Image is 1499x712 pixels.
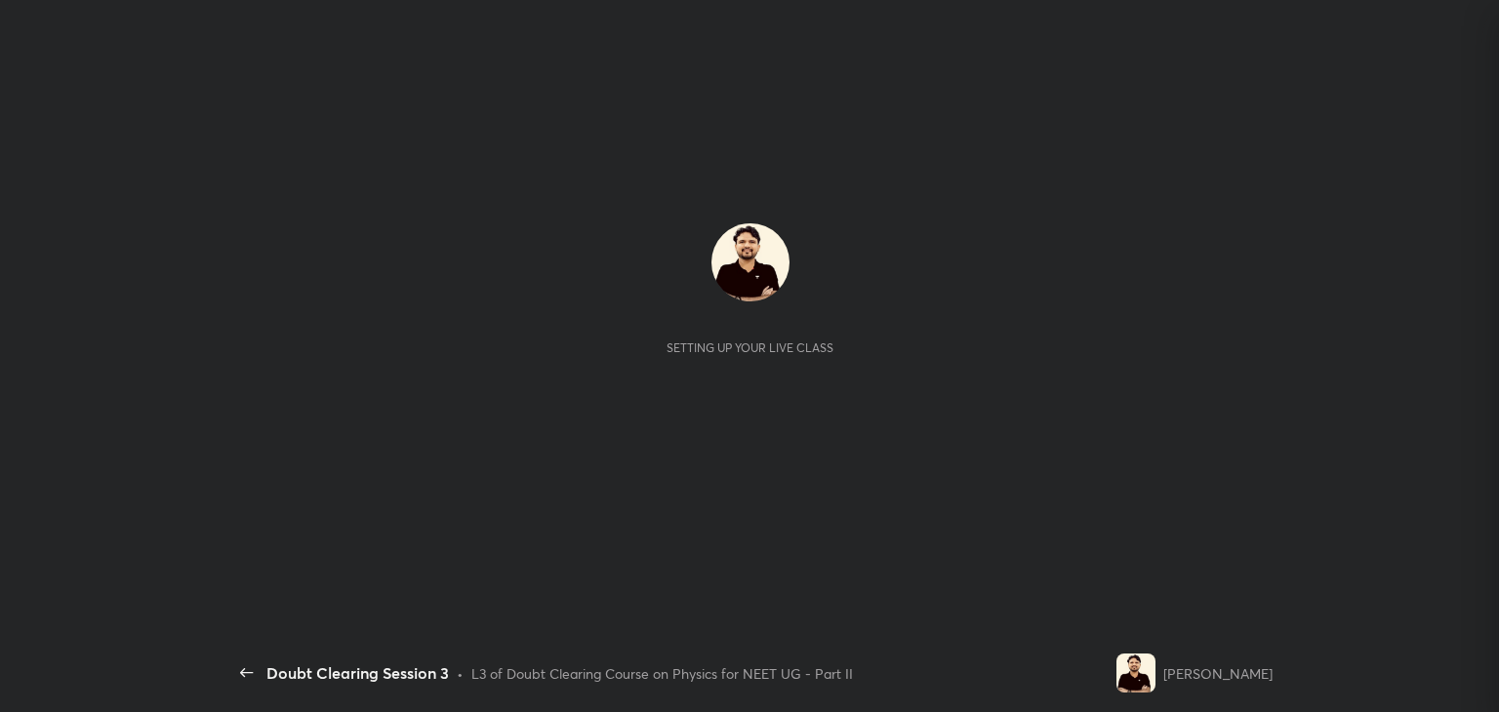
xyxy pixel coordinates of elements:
[1116,653,1155,692] img: 09770f7dbfa9441c9c3e57e13e3293d5.jpg
[471,663,853,684] div: L3 of Doubt Clearing Course on Physics for NEET UG - Part II
[667,340,833,355] div: Setting up your live class
[1163,663,1273,684] div: [PERSON_NAME]
[457,663,464,684] div: •
[266,661,449,685] div: Doubt Clearing Session 3
[711,223,790,301] img: 09770f7dbfa9441c9c3e57e13e3293d5.jpg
